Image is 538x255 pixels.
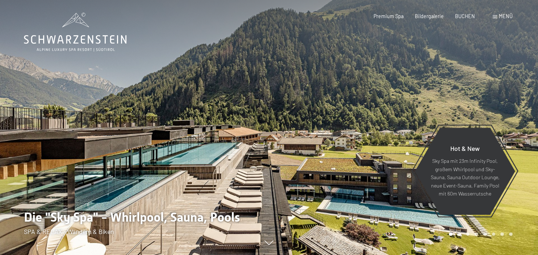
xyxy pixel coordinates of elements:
div: Carousel Page 1 (Current Slide) [449,233,452,236]
p: Sky Spa mit 23m Infinity Pool, großem Whirlpool und Sky-Sauna, Sauna Outdoor Lounge, neue Event-S... [430,157,500,198]
a: Premium Spa [374,13,404,19]
div: Carousel Page 2 [458,233,461,236]
div: Carousel Page 3 [466,233,470,236]
div: Carousel Pagination [446,233,512,236]
div: Carousel Page 6 [492,233,496,236]
span: Menü [499,13,513,19]
div: Carousel Page 7 [500,233,504,236]
div: Carousel Page 4 [475,233,478,236]
div: Carousel Page 5 [483,233,487,236]
a: Hot & New Sky Spa mit 23m Infinity Pool, großem Whirlpool und Sky-Sauna, Sauna Outdoor Lounge, ne... [414,127,516,215]
div: Carousel Page 8 [509,233,513,236]
a: BUCHEN [455,13,475,19]
span: Hot & New [450,144,480,152]
a: Bildergalerie [415,13,444,19]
